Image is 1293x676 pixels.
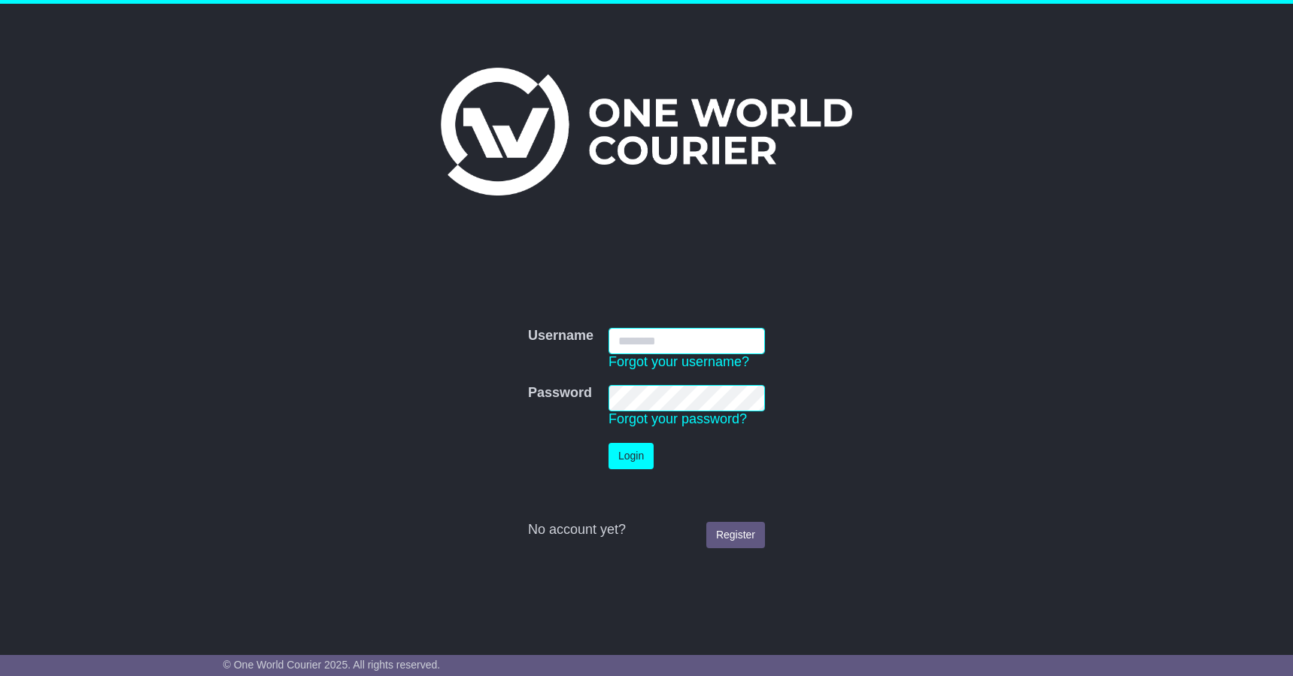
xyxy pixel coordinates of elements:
img: One World [441,68,851,196]
a: Forgot your password? [609,411,747,426]
label: Username [528,328,593,344]
a: Forgot your username? [609,354,749,369]
button: Login [609,443,654,469]
label: Password [528,385,592,402]
div: No account yet? [528,522,765,538]
a: Register [706,522,765,548]
span: © One World Courier 2025. All rights reserved. [223,659,441,671]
